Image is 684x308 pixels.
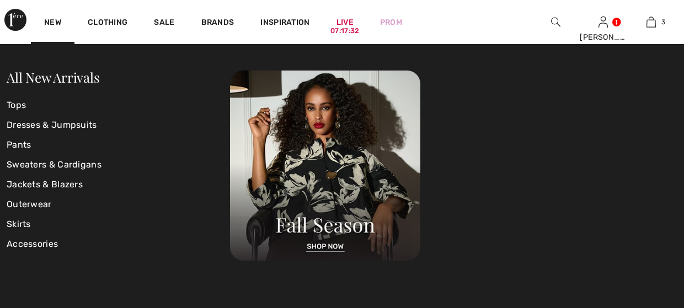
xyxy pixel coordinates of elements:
[4,9,26,31] img: 1ère Avenue
[44,18,61,29] a: New
[7,194,230,214] a: Outerwear
[646,15,656,29] img: My Bag
[88,18,127,29] a: Clothing
[7,135,230,155] a: Pants
[154,18,174,29] a: Sale
[7,95,230,115] a: Tops
[7,115,230,135] a: Dresses & Jumpsuits
[260,18,309,29] span: Inspiration
[598,15,608,29] img: My Info
[7,155,230,175] a: Sweaters & Cardigans
[7,68,99,86] a: All New Arrivals
[330,26,359,36] div: 07:17:32
[7,175,230,194] a: Jackets & Blazers
[380,17,402,28] a: Prom
[230,71,420,261] img: 250825120107_a8d8ca038cac6.jpg
[7,234,230,254] a: Accessories
[661,17,665,27] span: 3
[7,214,230,234] a: Skirts
[628,15,675,29] a: 3
[598,17,608,27] a: Sign In
[336,17,354,28] a: Live07:17:32
[580,31,627,43] div: [PERSON_NAME]
[201,18,234,29] a: Brands
[551,15,560,29] img: search the website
